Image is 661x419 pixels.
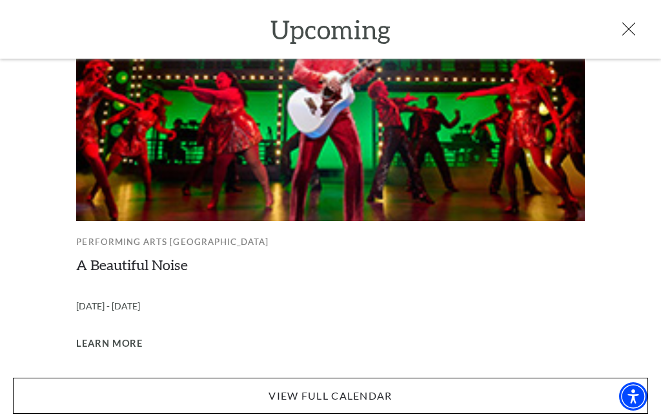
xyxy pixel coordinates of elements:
a: View Full Calendar [13,378,648,414]
p: [DATE] - [DATE] [76,291,584,322]
span: Learn More [76,336,143,352]
a: Learn More A Beautiful Noise [76,336,143,352]
a: A Beautiful Noise [76,256,188,273]
p: Performing Arts [GEOGRAPHIC_DATA] [76,228,584,256]
div: Accessibility Menu [619,382,647,411]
